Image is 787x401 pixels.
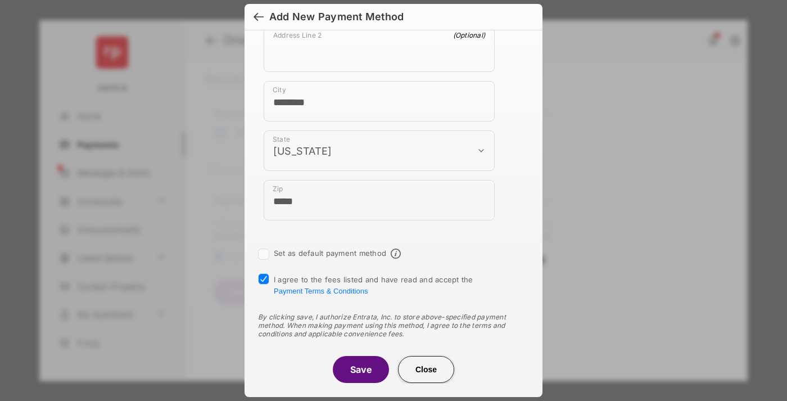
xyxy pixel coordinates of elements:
div: Add New Payment Method [269,11,404,23]
button: Close [398,356,454,383]
div: payment_method_screening[postal_addresses][administrativeArea] [264,130,495,171]
label: Set as default payment method [274,249,386,258]
span: I agree to the fees listed and have read and accept the [274,275,473,295]
div: payment_method_screening[postal_addresses][postalCode] [264,180,495,220]
div: payment_method_screening[postal_addresses][addressLine2] [264,26,495,72]
button: Save [333,356,389,383]
span: Default payment method info [391,249,401,259]
div: payment_method_screening[postal_addresses][locality] [264,81,495,121]
div: By clicking save, I authorize Entrata, Inc. to store above-specified payment method. When making ... [258,313,529,338]
button: I agree to the fees listed and have read and accept the [274,287,368,295]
